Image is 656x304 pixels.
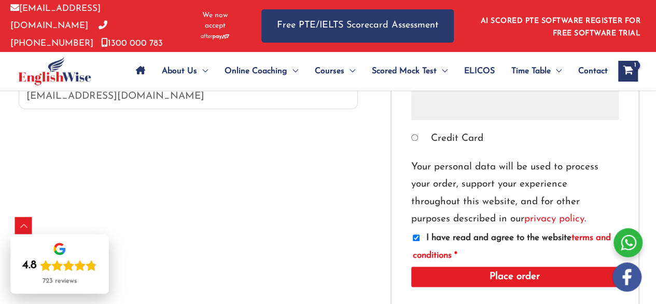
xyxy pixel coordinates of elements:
img: cropped-ew-logo [18,57,91,85]
a: 1300 000 783 [101,39,163,48]
div: 4.8 [22,258,37,273]
span: Menu Toggle [344,53,355,89]
a: [PHONE_NUMBER] [10,21,107,47]
span: Contact [578,53,608,89]
div: 723 reviews [43,277,77,285]
a: Online CoachingMenu Toggle [216,53,306,89]
button: Place order [411,267,619,287]
div: Rating: 4.8 out of 5 [22,258,97,273]
span: ELICOS [464,53,495,89]
span: Time Table [511,53,551,89]
a: Scored Mock TestMenu Toggle [364,53,456,89]
a: ELICOS [456,53,503,89]
p: Your personal data will be used to process your order, support your experience throughout this we... [411,158,619,228]
span: Courses [315,53,344,89]
span: Menu Toggle [437,53,448,89]
input: I have read and agree to the websiteterms and conditions * [413,234,420,241]
a: Free PTE/IELTS Scorecard Assessment [261,9,454,42]
a: [EMAIL_ADDRESS][DOMAIN_NAME] [10,4,101,30]
span: Online Coaching [225,53,287,89]
span: Menu Toggle [551,53,562,89]
label: Credit Card [431,129,483,149]
a: Contact [570,53,608,89]
span: Scored Mock Test [372,53,437,89]
a: CoursesMenu Toggle [306,53,364,89]
a: View Shopping Cart, 1 items [618,61,638,82]
a: Time TableMenu Toggle [503,53,570,89]
span: Menu Toggle [287,53,298,89]
aside: Header Widget 1 [474,9,646,43]
a: privacy policy [524,214,584,224]
span: About Us [162,53,197,89]
abbr: required [454,251,457,260]
span: I have read and agree to the website [413,233,611,260]
img: white-facebook.png [612,262,641,292]
a: About UsMenu Toggle [153,53,216,89]
nav: Site Navigation: Main Menu [128,53,608,89]
a: AI SCORED PTE SOFTWARE REGISTER FOR FREE SOFTWARE TRIAL [481,17,641,37]
span: We now accept [194,10,235,31]
span: Menu Toggle [197,53,208,89]
img: Afterpay-Logo [201,34,229,39]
